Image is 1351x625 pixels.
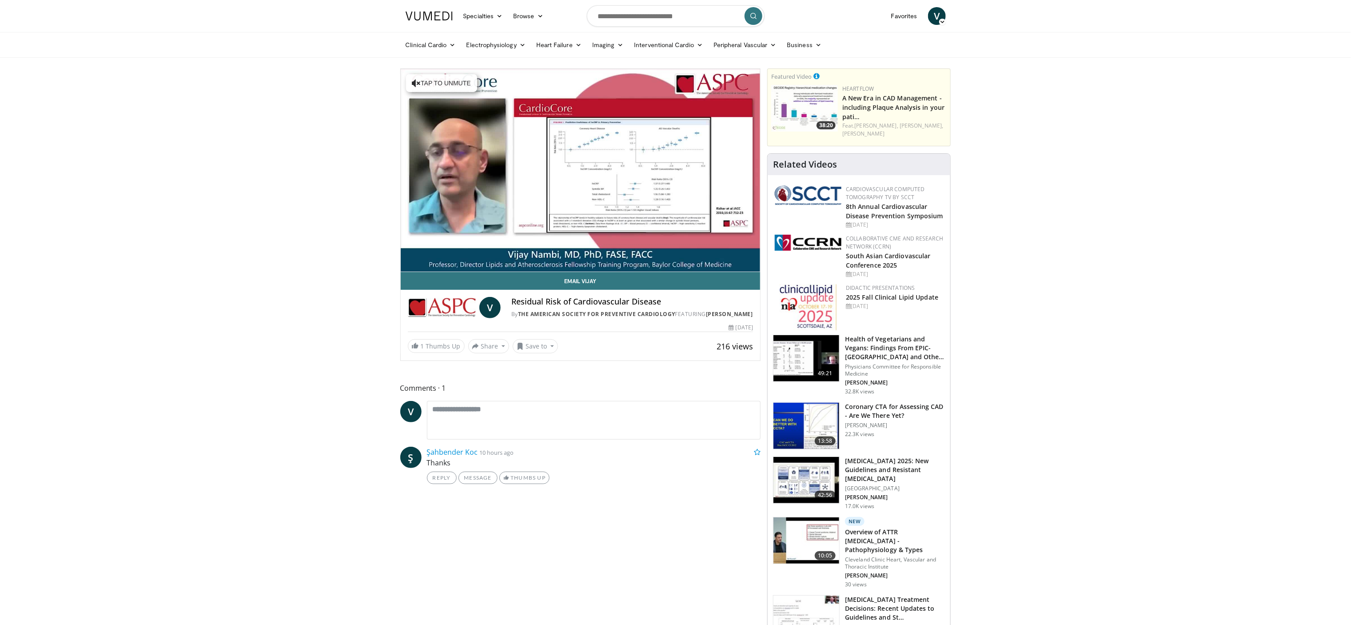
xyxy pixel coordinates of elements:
[845,457,945,483] h3: [MEDICAL_DATA] 2025: New Guidelines and Resistant [MEDICAL_DATA]
[815,491,836,500] span: 42:56
[846,235,943,250] a: Collaborative CME and Research Network (CCRN)
[773,335,839,381] img: 606f2b51-b844-428b-aa21-8c0c72d5a896.150x105_q85_crop-smart_upscale.jpg
[846,284,943,292] div: Didactic Presentations
[427,472,457,484] a: Reply
[773,402,945,449] a: 13:58 Coronary CTA for Assessing CAD - Are We There Yet? [PERSON_NAME] 22.3K views
[511,297,753,307] h4: Residual Risk of Cardiovascular Disease
[845,335,945,361] h3: Health of Vegetarians and Vegans: Findings From EPIC-[GEOGRAPHIC_DATA] and Othe…
[458,472,498,484] a: Message
[845,402,945,420] h3: Coronary CTA for Assessing CAD - Are We There Yet?
[845,379,945,386] p: [PERSON_NAME]
[401,69,761,272] video-js: Video Player
[480,449,514,457] small: 10 hours ago
[518,310,675,318] a: The American Society for Preventive Cardiology
[815,437,836,445] span: 13:58
[461,36,531,54] a: Electrophysiology
[845,363,945,377] p: Physicians Committee for Responsible Medicine
[587,5,765,27] input: Search topics, interventions
[401,272,761,290] a: Email Vijay
[771,85,838,132] img: 738d0e2d-290f-4d89-8861-908fb8b721dc.150x105_q85_crop-smart_upscale.jpg
[845,528,945,554] h3: Overview of ATTR [MEDICAL_DATA] - Pathophysiology & Types
[845,581,867,588] p: 30 views
[773,335,945,395] a: 49:21 Health of Vegetarians and Vegans: Findings From EPIC-[GEOGRAPHIC_DATA] and Othe… Physicians...
[629,36,709,54] a: Interventional Cardio
[773,517,839,564] img: 2f83149f-471f-45a5-8edf-b959582daf19.150x105_q85_crop-smart_upscale.jpg
[400,447,422,468] a: Ş
[531,36,587,54] a: Heart Failure
[408,297,476,318] img: The American Society for Preventive Cardiology
[513,339,558,353] button: Save to
[458,7,508,25] a: Specialties
[587,36,629,54] a: Imaging
[775,235,841,251] img: a04ee3ba-8487-4636-b0fb-5e8d268f3737.png.150x105_q85_autocrop_double_scale_upscale_version-0.2.png
[511,310,753,318] div: By FEATURING
[706,310,753,318] a: [PERSON_NAME]
[845,485,945,492] p: [GEOGRAPHIC_DATA]
[845,422,945,429] p: [PERSON_NAME]
[845,595,945,622] h3: [MEDICAL_DATA] Treatment Decisions: Recent Updates to Guidelines and St…
[773,403,839,449] img: 34b2b9a4-89e5-4b8c-b553-8a638b61a706.150x105_q85_crop-smart_upscale.jpg
[842,122,947,138] div: Feat.
[846,202,943,220] a: 8th Annual Cardiovascular Disease Prevention Symposium
[846,270,943,278] div: [DATE]
[406,12,453,20] img: VuMedi Logo
[427,457,761,468] p: Thanks
[775,185,841,205] img: 51a70120-4f25-49cc-93a4-67582377e75f.png.150x105_q85_autocrop_double_scale_upscale_version-0.2.png
[400,401,422,422] a: V
[773,457,945,510] a: 42:56 [MEDICAL_DATA] 2025: New Guidelines and Resistant [MEDICAL_DATA] [GEOGRAPHIC_DATA] [PERSON_...
[771,72,812,80] small: Featured Video
[781,36,827,54] a: Business
[846,302,943,310] div: [DATE]
[400,382,761,394] span: Comments 1
[717,341,753,352] span: 216 views
[845,572,945,579] p: [PERSON_NAME]
[842,130,885,137] a: [PERSON_NAME]
[780,284,837,331] img: d65bce67-f81a-47c5-b47d-7b8806b59ca8.jpg.150x105_q85_autocrop_double_scale_upscale_version-0.2.jpg
[400,36,461,54] a: Clinical Cardio
[845,503,874,510] p: 17.0K views
[817,121,836,129] span: 38:20
[508,7,549,25] a: Browse
[771,85,838,132] a: 38:20
[406,74,477,92] button: Tap to unmute
[729,324,753,332] div: [DATE]
[886,7,923,25] a: Favorites
[499,472,550,484] a: Thumbs Up
[842,94,945,121] a: A New Era in CAD Management - including Plaque Analysis in your pati…
[773,159,837,170] h4: Related Videos
[846,252,931,269] a: South Asian Cardiovascular Conference 2025
[928,7,946,25] a: V
[815,551,836,560] span: 10:05
[846,185,925,201] a: Cardiovascular Computed Tomography TV by SCCT
[855,122,898,129] a: [PERSON_NAME],
[845,517,865,526] p: New
[845,494,945,501] p: [PERSON_NAME]
[845,388,874,395] p: 32.8K views
[845,556,945,570] p: Cleveland Clinic Heart, Vascular and Thoracic Institute
[468,339,510,353] button: Share
[479,297,501,318] a: V
[815,369,836,378] span: 49:21
[846,221,943,229] div: [DATE]
[708,36,781,54] a: Peripheral Vascular
[408,339,465,353] a: 1 Thumbs Up
[900,122,943,129] a: [PERSON_NAME],
[427,447,478,457] a: Şahbender Koc
[773,457,839,503] img: 280bcb39-0f4e-42eb-9c44-b41b9262a277.150x105_q85_crop-smart_upscale.jpg
[421,342,424,350] span: 1
[773,517,945,588] a: 10:05 New Overview of ATTR [MEDICAL_DATA] - Pathophysiology & Types Cleveland Clinic Heart, Vascu...
[846,293,938,301] a: 2025 Fall Clinical Lipid Update
[845,431,874,438] p: 22.3K views
[842,85,874,92] a: Heartflow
